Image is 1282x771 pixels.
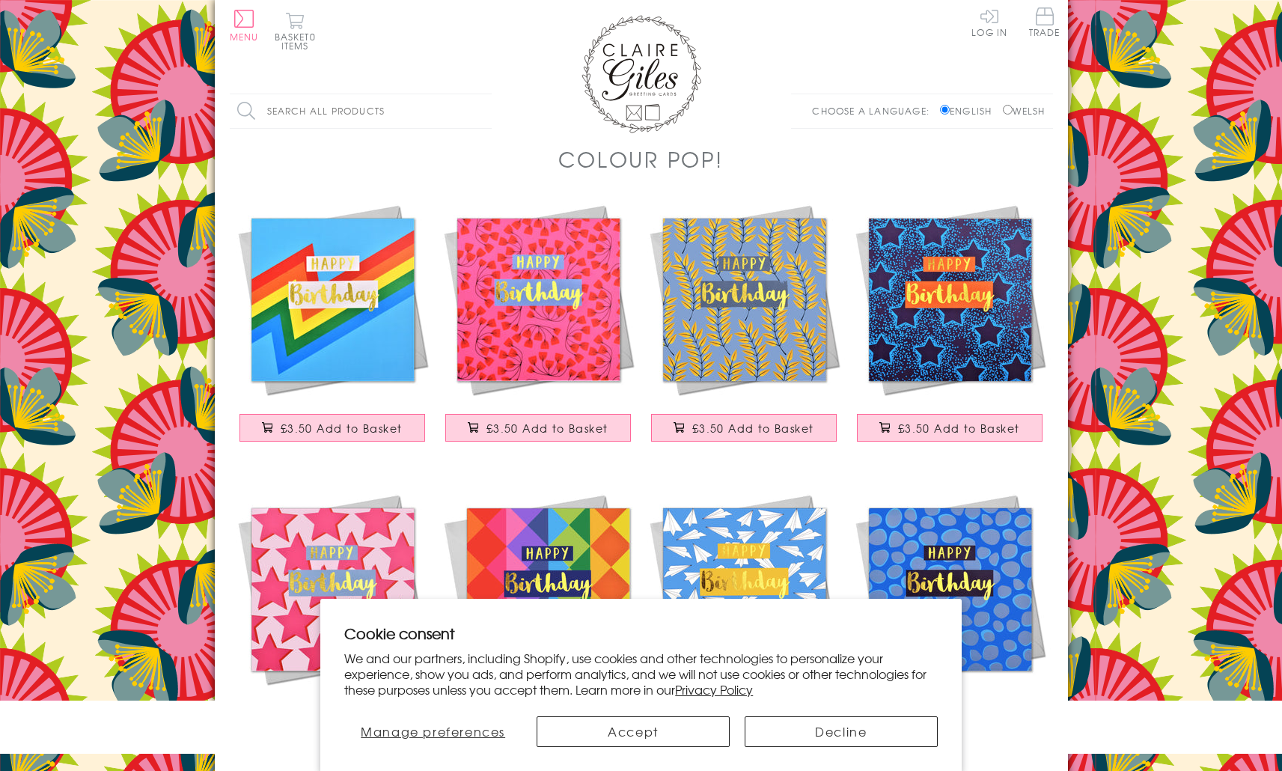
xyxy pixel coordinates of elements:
button: £3.50 Add to Basket [239,414,425,442]
button: £3.50 Add to Basket [651,414,837,442]
p: We and our partners, including Shopify, use cookies and other technologies to personalize your ex... [344,650,938,697]
a: Privacy Policy [675,680,753,698]
h2: Cookie consent [344,623,938,644]
a: Birthday Card, Paper Planes, Happy Birthday, text foiled in shiny gold £3.50 Add to Basket [641,487,847,746]
span: Trade [1029,7,1060,37]
img: Birthday Card, Pink Flowers, Happy Birthday, text foiled in shiny gold [436,197,641,403]
span: Menu [230,30,259,43]
span: £3.50 Add to Basket [281,421,403,436]
label: Welsh [1003,104,1046,118]
button: Decline [745,716,938,747]
input: Welsh [1003,105,1013,115]
span: Manage preferences [361,722,505,740]
input: Search [477,94,492,128]
a: Birthday Card, Pink Flowers, Happy Birthday, text foiled in shiny gold £3.50 Add to Basket [436,197,641,457]
a: Birthday Card, Blue Stars, Happy Birthday, text foiled in shiny gold £3.50 Add to Basket [847,197,1053,457]
span: £3.50 Add to Basket [898,421,1020,436]
img: Birthday Card, Colour Diamonds, Happy Birthday, text foiled in shiny gold [436,487,641,692]
a: Birthday Card, Leaves, Happy Birthday, text foiled in shiny gold £3.50 Add to Basket [641,197,847,457]
label: English [940,104,999,118]
a: Trade [1029,7,1060,40]
p: Choose a language: [812,104,937,118]
img: Birthday Card, Blue Stars, Happy Birthday, text foiled in shiny gold [847,197,1053,403]
input: English [940,105,950,115]
button: £3.50 Add to Basket [445,414,631,442]
img: Birthday Card, Paper Planes, Happy Birthday, text foiled in shiny gold [641,487,847,692]
button: Accept [537,716,730,747]
button: Menu [230,10,259,41]
img: Claire Giles Greetings Cards [582,15,701,133]
button: Basket0 items [275,12,316,50]
a: Birthday Card, Colour Bolt, Happy Birthday, text foiled in shiny gold £3.50 Add to Basket [230,197,436,457]
span: 0 items [281,30,316,52]
a: Birthday Card, Pink Stars, Happy Birthday, text foiled in shiny gold £3.50 Add to Basket [230,487,436,746]
img: Birthday Card, Leaves, Happy Birthday, text foiled in shiny gold [641,197,847,403]
span: £3.50 Add to Basket [486,421,608,436]
button: Manage preferences [344,716,522,747]
a: Birthday Card, Dots, Happy Birthday, text foiled in shiny gold £3.50 Add to Basket [847,487,1053,746]
img: Birthday Card, Dots, Happy Birthday, text foiled in shiny gold [847,487,1053,692]
h1: Colour POP! [558,144,723,174]
input: Search all products [230,94,492,128]
img: Birthday Card, Colour Bolt, Happy Birthday, text foiled in shiny gold [230,197,436,403]
a: Birthday Card, Colour Diamonds, Happy Birthday, text foiled in shiny gold £3.50 Add to Basket [436,487,641,746]
span: £3.50 Add to Basket [692,421,814,436]
img: Birthday Card, Pink Stars, Happy Birthday, text foiled in shiny gold [230,487,436,692]
a: Log In [971,7,1007,37]
button: £3.50 Add to Basket [857,414,1043,442]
